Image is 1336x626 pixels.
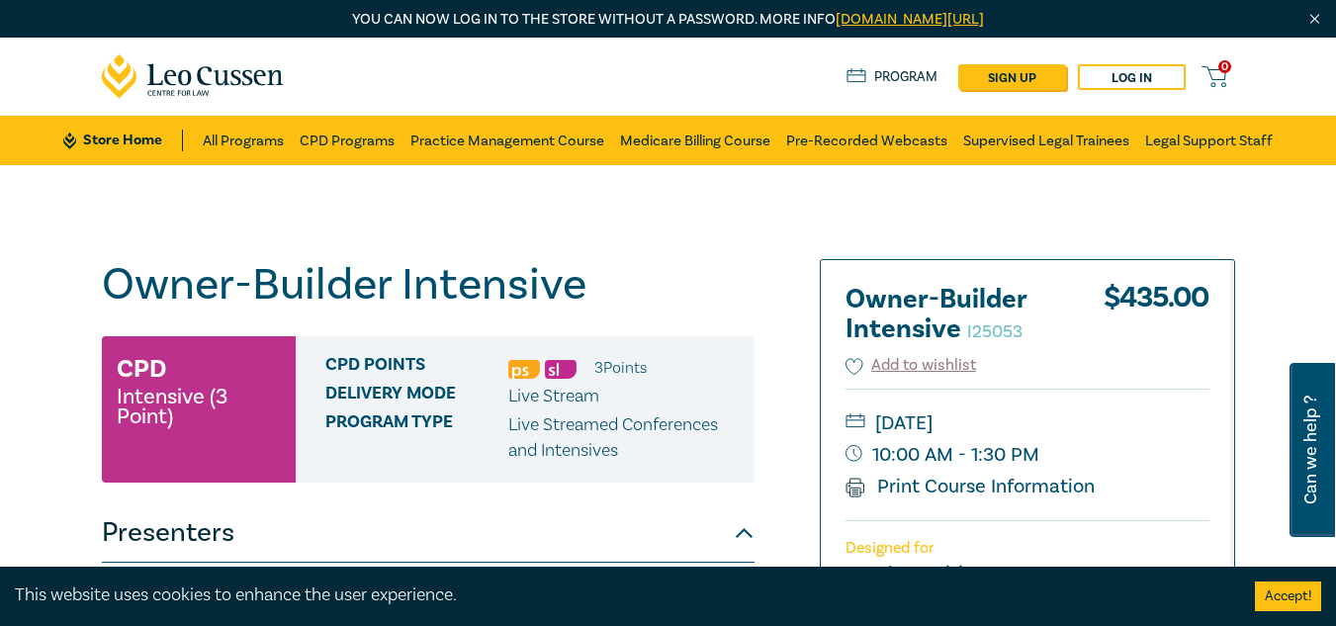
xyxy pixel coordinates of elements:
h3: CPD [117,351,166,387]
small: [DATE] [846,407,1209,439]
span: 0 [1218,60,1231,73]
img: Close [1306,11,1323,28]
a: All Programs [203,116,284,165]
a: Print Course Information [846,474,1096,499]
a: sign up [958,64,1066,90]
small: 10:00 AM - 1:30 PM [846,439,1209,471]
a: Log in [1078,64,1186,90]
button: Accept cookies [1255,581,1321,611]
a: Supervised Legal Trainees [963,116,1129,165]
div: This website uses cookies to enhance the user experience. [15,582,1225,608]
p: Designed for [846,539,1209,558]
span: Live Stream [508,385,599,407]
p: Live Streamed Conferences and Intensives [508,412,740,464]
small: I25053 [967,320,1023,343]
button: Presenters [102,503,755,563]
h1: Owner-Builder Intensive [102,259,755,311]
small: Legal Practitioners [846,561,1012,586]
li: 3 Point s [594,355,647,381]
img: Professional Skills [508,360,540,379]
a: [DOMAIN_NAME][URL] [836,10,984,29]
h2: Owner-Builder Intensive [846,285,1063,344]
div: $ 435.00 [1104,285,1209,354]
a: Pre-Recorded Webcasts [786,116,947,165]
span: Program type [325,412,508,464]
img: Substantive Law [545,360,577,379]
a: Store Home [63,130,183,151]
p: You can now log in to the store without a password. More info [102,9,1235,31]
a: Program [846,66,938,88]
button: Add to wishlist [846,354,977,377]
a: Practice Management Course [410,116,604,165]
a: Medicare Billing Course [620,116,770,165]
span: Can we help ? [1301,375,1320,525]
a: Legal Support Staff [1145,116,1273,165]
span: Delivery Mode [325,384,508,409]
span: CPD Points [325,355,508,381]
a: CPD Programs [300,116,395,165]
small: Intensive (3 Point) [117,387,281,426]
